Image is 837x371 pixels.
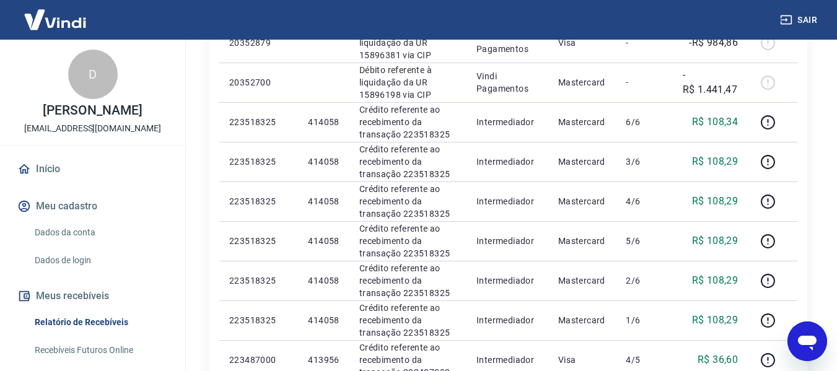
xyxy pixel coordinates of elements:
p: Crédito referente ao recebimento da transação 223518325 [359,103,457,141]
p: Vindi Pagamentos [476,30,538,55]
a: Dados da conta [30,220,170,245]
p: Mastercard [558,195,607,207]
button: Sair [778,9,822,32]
p: Crédito referente ao recebimento da transação 223518325 [359,302,457,339]
p: 414058 [308,314,339,326]
p: R$ 108,29 [692,313,738,328]
p: 20352879 [229,37,288,49]
p: [EMAIL_ADDRESS][DOMAIN_NAME] [24,122,161,135]
p: 223518325 [229,116,288,128]
p: R$ 108,29 [692,194,738,209]
p: Crédito referente ao recebimento da transação 223518325 [359,183,457,220]
p: 414058 [308,235,339,247]
iframe: Botão para abrir a janela de mensagens [787,321,827,361]
p: R$ 108,29 [692,234,738,248]
p: 3/6 [626,155,662,168]
p: -R$ 984,86 [689,35,738,50]
p: 4/5 [626,354,662,366]
p: 414058 [308,116,339,128]
p: - [626,37,662,49]
p: 414058 [308,195,339,207]
a: Relatório de Recebíveis [30,310,170,335]
a: Início [15,155,170,183]
p: 2/6 [626,274,662,287]
a: Recebíveis Futuros Online [30,338,170,363]
p: [PERSON_NAME] [43,104,142,117]
p: -R$ 1.441,47 [683,68,738,97]
p: Intermediador [476,354,538,366]
p: Crédito referente ao recebimento da transação 223518325 [359,143,457,180]
p: 414058 [308,155,339,168]
p: 413956 [308,354,339,366]
p: Intermediador [476,116,538,128]
p: Intermediador [476,274,538,287]
p: Vindi Pagamentos [476,70,538,95]
p: 20352700 [229,76,288,89]
p: Mastercard [558,116,607,128]
p: 223487000 [229,354,288,366]
p: R$ 36,60 [698,352,738,367]
div: D [68,50,118,99]
p: Mastercard [558,274,607,287]
p: Mastercard [558,155,607,168]
p: Crédito referente ao recebimento da transação 223518325 [359,262,457,299]
p: Mastercard [558,314,607,326]
p: 5/6 [626,235,662,247]
p: Débito referente à liquidação da UR 15896198 via CIP [359,64,457,101]
p: Crédito referente ao recebimento da transação 223518325 [359,222,457,260]
p: Intermediador [476,314,538,326]
p: 6/6 [626,116,662,128]
p: 223518325 [229,155,288,168]
button: Meus recebíveis [15,282,170,310]
p: Intermediador [476,195,538,207]
p: - [626,76,662,89]
p: 4/6 [626,195,662,207]
p: 223518325 [229,274,288,287]
p: R$ 108,29 [692,154,738,169]
p: Intermediador [476,235,538,247]
p: 414058 [308,274,339,287]
p: 223518325 [229,235,288,247]
p: Mastercard [558,76,607,89]
p: Visa [558,37,607,49]
p: Visa [558,354,607,366]
p: 223518325 [229,195,288,207]
img: Vindi [15,1,95,38]
p: 1/6 [626,314,662,326]
p: Mastercard [558,235,607,247]
p: R$ 108,29 [692,273,738,288]
a: Dados de login [30,248,170,273]
p: R$ 108,34 [692,115,738,129]
p: 223518325 [229,314,288,326]
p: Intermediador [476,155,538,168]
p: Débito referente à liquidação da UR 15896381 via CIP [359,24,457,61]
button: Meu cadastro [15,193,170,220]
